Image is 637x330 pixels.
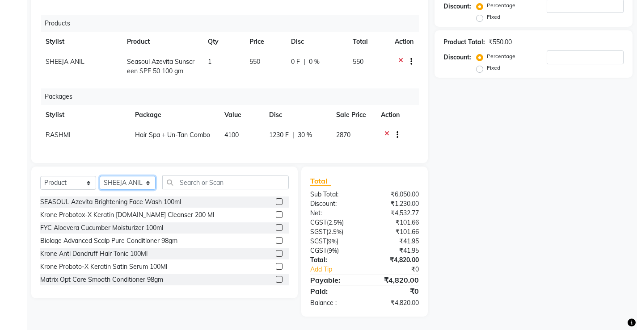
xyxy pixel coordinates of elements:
[328,228,342,235] span: 2.5%
[364,298,425,308] div: ₹4,820.00
[331,105,375,125] th: Sale Price
[310,237,326,245] span: SGST
[41,15,426,32] div: Products
[304,246,364,255] div: ( )
[309,57,320,67] span: 0 %
[353,58,363,66] span: 550
[291,57,300,67] span: 0 F
[162,175,289,189] input: Search or Scan
[122,32,203,52] th: Product
[364,218,425,227] div: ₹101.66
[389,32,419,52] th: Action
[127,58,194,75] span: Seasoul Azevita Sunscreen SPF 50 100 gm
[46,131,71,139] span: RASHMI
[487,64,500,72] label: Fixed
[310,246,327,255] span: CGST
[364,286,425,297] div: ₹0
[364,209,425,218] div: ₹4,532.77
[40,105,130,125] th: Stylist
[41,88,426,105] div: Packages
[304,286,364,297] div: Paid:
[40,275,163,284] div: Matrix Opt Care Smooth Conditioner 98gm
[304,209,364,218] div: Net:
[364,237,425,246] div: ₹41.95
[310,218,327,226] span: CGST
[40,210,214,220] div: Krone Probotox-X Keratin [DOMAIN_NAME] Cleanser 200 Ml
[46,58,84,66] span: SHEEJA ANIL
[328,238,337,245] span: 9%
[487,13,500,21] label: Fixed
[40,249,148,259] div: Krone Anti Dandruff Hair Tonic 100Ml
[443,53,471,62] div: Discount:
[40,223,163,233] div: FYC Aloevera Cucumber Moisturizer 100ml
[304,57,305,67] span: |
[40,262,167,272] div: Krone Proboto-X Keratin Satin Serum 100Ml
[304,218,364,227] div: ( )
[292,130,294,140] span: |
[304,265,375,274] a: Add Tip
[249,58,260,66] span: 550
[208,58,211,66] span: 1
[347,32,389,52] th: Total
[304,227,364,237] div: ( )
[304,298,364,308] div: Balance :
[304,237,364,246] div: ( )
[443,38,485,47] div: Product Total:
[487,1,515,9] label: Percentage
[286,32,347,52] th: Disc
[364,255,425,265] div: ₹4,820.00
[364,227,425,237] div: ₹101.66
[375,265,426,274] div: ₹0
[304,190,364,199] div: Sub Total:
[375,105,419,125] th: Action
[304,199,364,209] div: Discount:
[487,52,515,60] label: Percentage
[336,131,350,139] span: 2870
[135,131,210,139] span: Hair Spa + Un-Tan Combo
[40,236,177,246] div: Biolage Advanced Scalp Pure Conditioner 98gm
[364,190,425,199] div: ₹6,050.00
[219,105,264,125] th: Value
[40,32,122,52] th: Stylist
[310,176,331,186] span: Total
[364,275,425,285] div: ₹4,820.00
[304,275,364,285] div: Payable:
[329,247,337,254] span: 9%
[244,32,286,52] th: Price
[329,219,342,226] span: 2.5%
[489,38,512,47] div: ₹550.00
[224,131,239,139] span: 4100
[364,199,425,209] div: ₹1,230.00
[264,105,331,125] th: Disc
[364,246,425,255] div: ₹41.95
[298,130,312,140] span: 30 %
[443,2,471,11] div: Discount:
[130,105,219,125] th: Package
[310,228,326,236] span: SGST
[304,255,364,265] div: Total:
[40,197,181,207] div: SEASOUL Azevita Brightening Face Wash 100ml
[202,32,244,52] th: Qty
[269,130,289,140] span: 1230 F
